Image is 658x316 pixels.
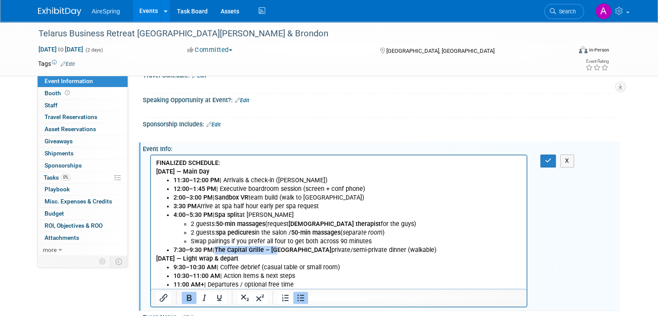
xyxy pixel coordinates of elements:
[38,148,128,159] a: Shipments
[22,39,62,46] b: 2:00–3:00 PM
[22,30,65,37] b: 12:00–1:45 PM
[197,292,212,304] button: Italic
[45,198,112,205] span: Misc. Expenses & Credits
[278,292,293,304] button: Numbered list
[182,292,196,304] button: Bold
[579,46,587,53] img: Format-Inperson.png
[140,74,189,81] b: 50-min massages
[45,126,96,132] span: Asset Reservations
[45,162,82,169] span: Sponsorships
[40,64,371,73] li: 2 guests: (request for the guys)
[156,292,171,304] button: Insert/edit link
[143,94,620,105] div: Speaking Opportunity at Event?:
[5,4,69,11] b: FINALIZED SCHEDULE:
[38,111,128,123] a: Travel Reservations
[22,90,371,99] li: | private/semi-private dinner (walkable)
[45,186,70,193] span: Playbook
[45,150,74,157] span: Shipments
[38,45,83,53] span: [DATE] [DATE]
[293,292,308,304] button: Bullet list
[22,29,371,38] li: | Executive boardroom session (screen + conf phone)
[64,39,97,46] b: Sandbox VR
[38,135,128,147] a: Giveaways
[64,56,88,63] b: Spa split
[110,256,128,267] td: Toggle Event Tabs
[38,160,128,171] a: Sponsorships
[544,4,584,19] a: Search
[57,46,65,53] span: to
[5,13,58,20] b: [DATE] — Main Day
[38,59,75,68] td: Tags
[22,125,371,134] li: | Departures / optional free time
[386,48,494,54] span: [GEOGRAPHIC_DATA], [GEOGRAPHIC_DATA]
[22,108,66,116] b: 9:30–10:30 AM
[64,91,180,98] b: The Capital Grille – [GEOGRAPHIC_DATA]
[38,208,128,219] a: Budget
[38,196,128,207] a: Misc. Expenses & Credits
[22,91,62,98] b: 7:30–9:30 PM
[22,21,371,29] li: | Arrivals & check-in ([PERSON_NAME])
[5,3,371,134] body: Rich Text Area. Press ALT-0 for help.
[45,90,71,97] span: Booth
[556,8,576,15] span: Search
[45,234,79,241] span: Attachments
[151,155,526,289] iframe: Rich Text Area
[253,292,267,304] button: Superscript
[65,65,114,72] b: 50-min massages
[38,172,128,184] a: Tasks0%
[143,118,620,129] div: Sponsorship Includes:
[143,142,620,153] div: Event Info:
[38,184,128,195] a: Playbook
[22,55,371,90] li: | at [PERSON_NAME]
[212,292,227,304] button: Underline
[38,87,128,99] a: Booth
[22,47,371,55] li: Arrive at spa half hour early per spa request
[22,117,69,124] b: 10:30–11:00 AM
[38,123,128,135] a: Asset Reservations
[92,8,120,15] span: AireSpring
[22,126,53,133] b: 11:00 AM+
[38,75,128,87] a: Event Information
[38,100,128,111] a: Staff
[235,97,249,103] a: Edit
[44,174,71,181] span: Tasks
[22,56,62,63] b: 4:00–5:30 PM
[45,102,58,109] span: Staff
[35,26,561,42] div: Telarus Business Retreat [GEOGRAPHIC_DATA][PERSON_NAME] & Brondon
[45,77,93,84] span: Event Information
[585,59,609,64] div: Event Rating
[38,220,128,232] a: ROI, Objectives & ROO
[589,47,609,53] div: In-Person
[40,73,371,82] li: 2 guests: in the salon / ( )
[22,47,46,55] b: 3:30 PM
[61,174,71,181] span: 0%
[138,65,230,72] b: [DEMOGRAPHIC_DATA] therapist
[5,100,87,107] b: [DATE] — Light wrap & depart
[61,61,75,67] a: Edit
[38,7,81,16] img: ExhibitDay
[38,244,128,256] a: more
[22,116,371,125] li: | Action items & next steps
[22,108,371,116] li: | Coffee debrief (casual table or small room)
[206,122,221,128] a: Edit
[45,222,103,229] span: ROI, Objectives & ROO
[95,256,110,267] td: Personalize Event Tab Strip
[525,45,609,58] div: Event Format
[63,90,71,96] span: Booth not reserved yet
[43,246,57,253] span: more
[22,21,69,29] b: 11:30–12:00 PM
[22,38,371,47] li: | team build (walk to [GEOGRAPHIC_DATA])
[184,45,236,55] button: Committed
[595,3,612,19] img: Angie Handal
[85,47,103,53] span: (2 days)
[45,210,64,217] span: Budget
[45,138,73,145] span: Giveaways
[65,74,104,81] b: spa pedicures
[192,74,231,81] i: separate room
[238,292,252,304] button: Subscript
[40,82,371,90] li: Swap pairings if you prefer all four to get both across 90 minutes
[560,155,574,167] button: X
[45,113,97,120] span: Travel Reservations
[38,232,128,244] a: Attachments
